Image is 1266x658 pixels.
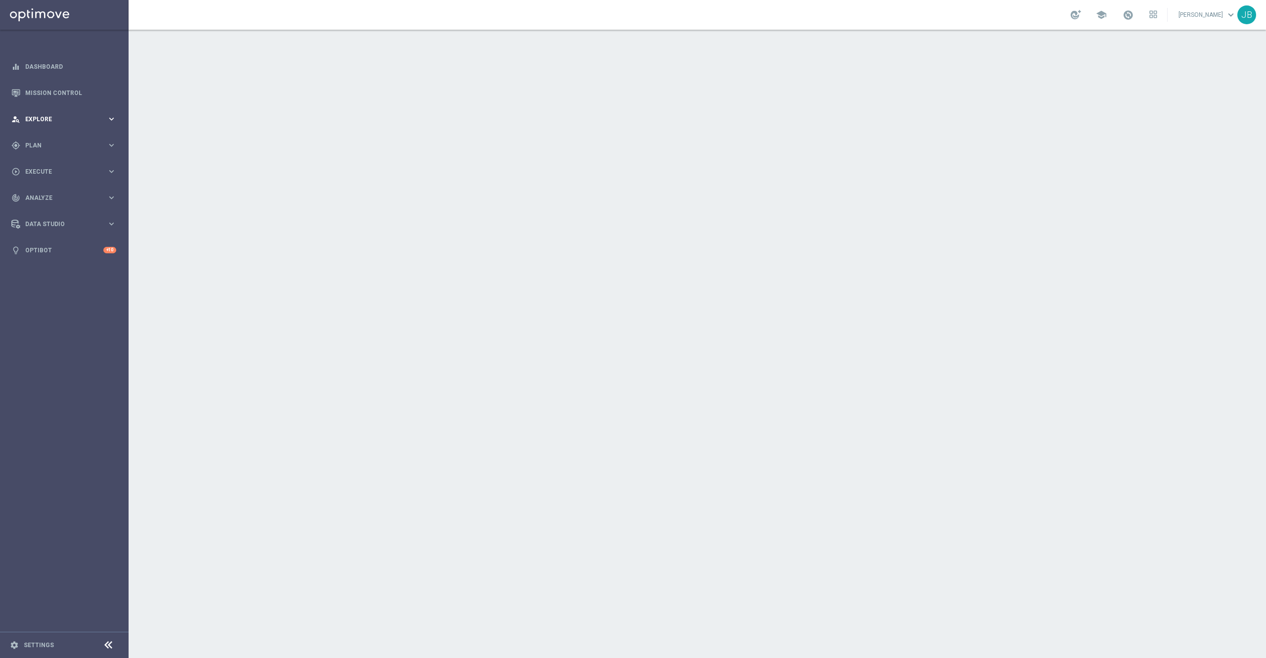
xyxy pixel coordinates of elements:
button: equalizer Dashboard [11,63,117,71]
a: Dashboard [25,53,116,80]
div: Optibot [11,237,116,263]
span: school [1096,9,1107,20]
div: JB [1237,5,1256,24]
button: Mission Control [11,89,117,97]
a: Settings [24,642,54,648]
button: lightbulb Optibot +10 [11,246,117,254]
div: Plan [11,141,107,150]
i: keyboard_arrow_right [107,219,116,229]
span: Execute [25,169,107,175]
div: Analyze [11,193,107,202]
div: Data Studio [11,220,107,229]
i: play_circle_outline [11,167,20,176]
button: person_search Explore keyboard_arrow_right [11,115,117,123]
i: track_changes [11,193,20,202]
i: gps_fixed [11,141,20,150]
i: keyboard_arrow_right [107,193,116,202]
button: gps_fixed Plan keyboard_arrow_right [11,141,117,149]
button: track_changes Analyze keyboard_arrow_right [11,194,117,202]
i: lightbulb [11,246,20,255]
div: Mission Control [11,80,116,106]
div: +10 [103,247,116,253]
i: keyboard_arrow_right [107,141,116,150]
div: Dashboard [11,53,116,80]
a: [PERSON_NAME]keyboard_arrow_down [1177,7,1237,22]
i: person_search [11,115,20,124]
i: keyboard_arrow_right [107,167,116,176]
span: keyboard_arrow_down [1225,9,1236,20]
span: Analyze [25,195,107,201]
span: Explore [25,116,107,122]
i: equalizer [11,62,20,71]
button: play_circle_outline Execute keyboard_arrow_right [11,168,117,176]
a: Mission Control [25,80,116,106]
div: Explore [11,115,107,124]
div: Execute [11,167,107,176]
i: settings [10,641,19,650]
span: Plan [25,142,107,148]
a: Optibot [25,237,103,263]
button: Data Studio keyboard_arrow_right [11,220,117,228]
span: Data Studio [25,221,107,227]
i: keyboard_arrow_right [107,114,116,124]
